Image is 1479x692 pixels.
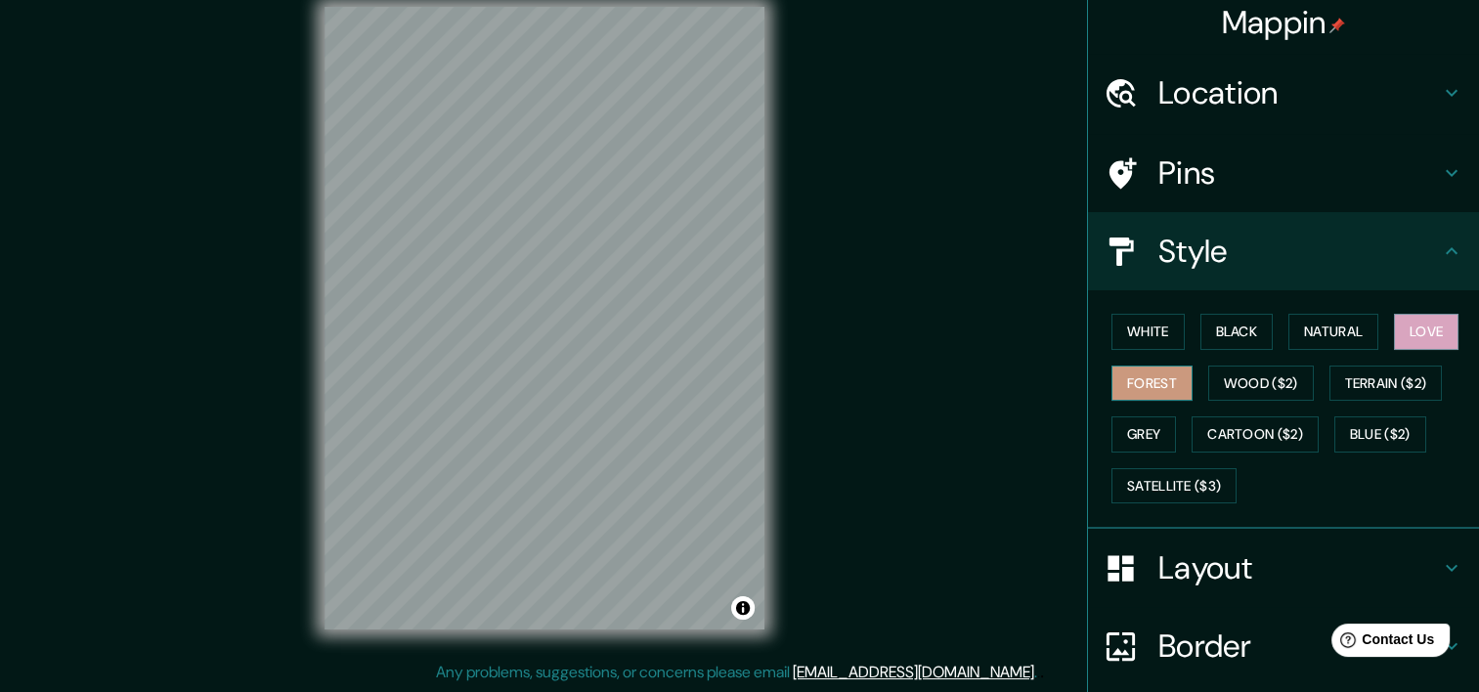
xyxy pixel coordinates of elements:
iframe: Help widget launcher [1305,616,1457,670]
div: . [1040,661,1044,684]
h4: Pins [1158,153,1440,193]
p: Any problems, suggestions, or concerns please email . [436,661,1037,684]
button: Blue ($2) [1334,416,1426,453]
div: Border [1088,607,1479,685]
button: Wood ($2) [1208,366,1314,402]
button: Forest [1111,366,1193,402]
div: . [1037,661,1040,684]
canvas: Map [325,7,764,629]
div: Pins [1088,134,1479,212]
button: Satellite ($3) [1111,468,1237,504]
button: Cartoon ($2) [1192,416,1319,453]
button: Love [1394,314,1458,350]
h4: Layout [1158,548,1440,587]
a: [EMAIL_ADDRESS][DOMAIN_NAME] [793,662,1034,682]
button: Toggle attribution [731,596,755,620]
button: Terrain ($2) [1329,366,1443,402]
h4: Location [1158,73,1440,112]
button: White [1111,314,1185,350]
h4: Border [1158,627,1440,666]
h4: Mappin [1222,3,1346,42]
button: Black [1200,314,1274,350]
div: Style [1088,212,1479,290]
div: Layout [1088,529,1479,607]
div: Location [1088,54,1479,132]
button: Natural [1288,314,1378,350]
button: Grey [1111,416,1176,453]
img: pin-icon.png [1329,18,1345,33]
h4: Style [1158,232,1440,271]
